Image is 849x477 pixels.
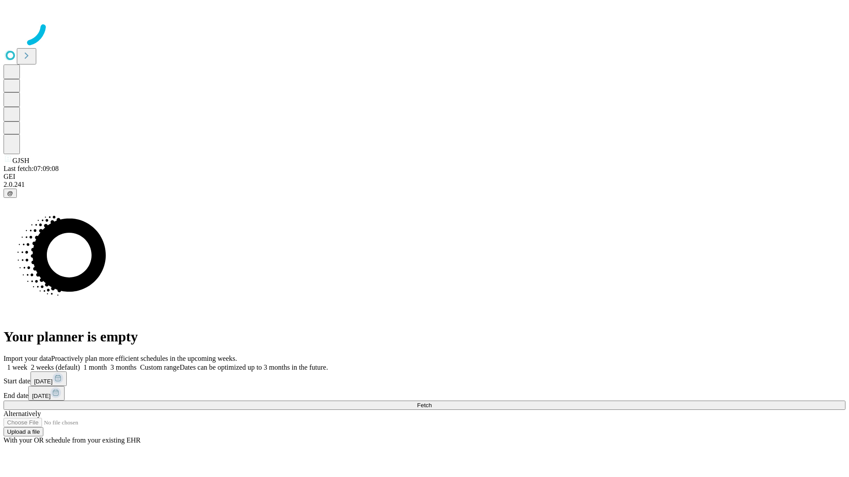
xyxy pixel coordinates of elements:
[180,363,328,371] span: Dates can be optimized up to 3 months in the future.
[32,393,50,399] span: [DATE]
[111,363,137,371] span: 3 months
[31,371,67,386] button: [DATE]
[4,410,41,417] span: Alternatively
[417,402,432,409] span: Fetch
[4,355,51,362] span: Import your data
[12,157,29,164] span: GJSH
[4,329,845,345] h1: Your planner is empty
[7,190,13,197] span: @
[4,436,141,444] span: With your OR schedule from your existing EHR
[4,386,845,401] div: End date
[4,427,43,436] button: Upload a file
[4,189,17,198] button: @
[140,363,180,371] span: Custom range
[4,371,845,386] div: Start date
[31,363,80,371] span: 2 weeks (default)
[4,173,845,181] div: GEI
[4,181,845,189] div: 2.0.241
[34,378,53,385] span: [DATE]
[7,363,27,371] span: 1 week
[4,401,845,410] button: Fetch
[4,165,59,172] span: Last fetch: 07:09:08
[28,386,65,401] button: [DATE]
[51,355,237,362] span: Proactively plan more efficient schedules in the upcoming weeks.
[84,363,107,371] span: 1 month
